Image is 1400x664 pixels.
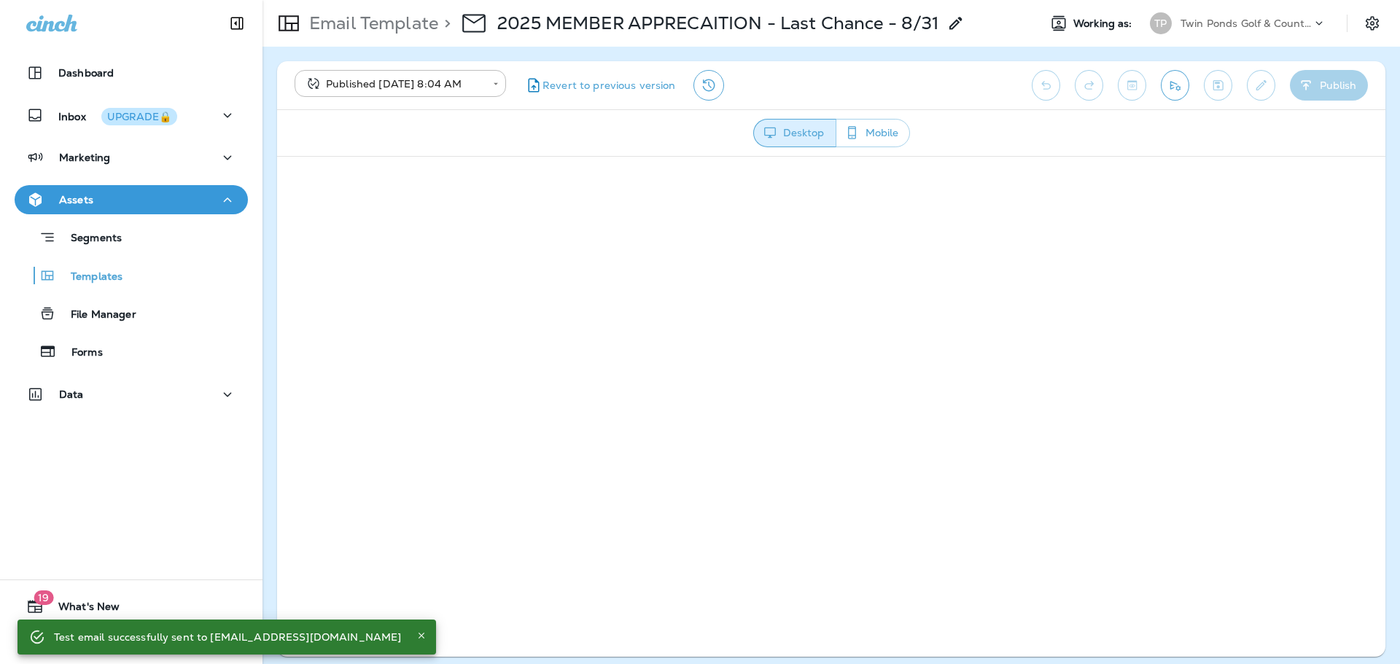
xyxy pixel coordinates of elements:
button: File Manager [15,298,248,329]
div: Published [DATE] 8:04 AM [305,77,483,91]
p: Twin Ponds Golf & Country Club [1181,17,1312,29]
p: Assets [59,194,93,206]
button: Collapse Sidebar [217,9,257,38]
div: TP [1150,12,1172,34]
p: > [438,12,451,34]
button: UPGRADE🔒 [101,108,177,125]
button: Mobile [836,119,910,147]
p: Forms [57,346,103,360]
p: File Manager [56,308,136,322]
button: InboxUPGRADE🔒 [15,101,248,130]
button: Marketing [15,143,248,172]
p: 2025 MEMBER APPRECAITION - Last Chance - 8/31 [497,12,938,34]
button: Segments [15,222,248,253]
button: Forms [15,336,248,367]
p: Segments [56,232,122,246]
p: Inbox [58,108,177,123]
span: What's New [44,601,120,618]
div: Test email successfully sent to [EMAIL_ADDRESS][DOMAIN_NAME] [54,624,401,650]
button: Settings [1359,10,1385,36]
button: Data [15,380,248,409]
button: Assets [15,185,248,214]
p: Marketing [59,152,110,163]
span: Working as: [1073,17,1135,30]
p: Email Template [303,12,438,34]
button: View Changelog [693,70,724,101]
p: Data [59,388,84,400]
button: Support [15,627,248,656]
button: 19What's New [15,592,248,621]
span: 19 [34,590,53,605]
p: Dashboard [58,67,114,79]
button: Send test email [1161,70,1189,101]
button: Close [413,627,430,644]
button: Revert to previous version [518,70,682,101]
span: Revert to previous version [542,79,676,93]
button: Dashboard [15,58,248,87]
div: UPGRADE🔒 [107,112,171,122]
p: Templates [56,270,122,284]
button: Templates [15,260,248,291]
button: Desktop [753,119,836,147]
